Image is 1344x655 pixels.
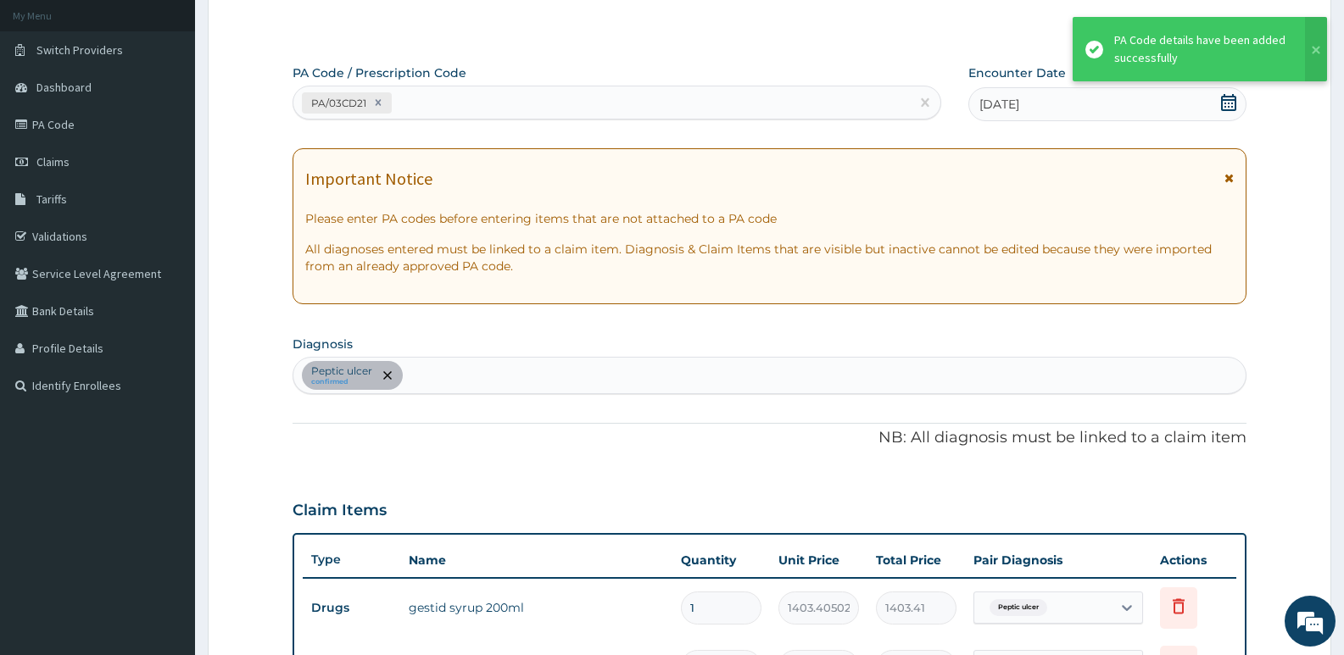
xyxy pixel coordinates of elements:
span: Peptic ulcer [990,599,1047,616]
span: remove selection option [380,368,395,383]
th: Quantity [672,543,770,577]
th: Unit Price [770,543,867,577]
small: confirmed [311,378,372,386]
div: PA/03CD21 [306,93,369,113]
p: Step 2 of 2 [293,19,1246,37]
td: Drugs [303,592,400,624]
p: Please enter PA codes before entering items that are not attached to a PA code [305,210,1234,227]
span: [DATE] [979,96,1019,113]
label: Diagnosis [293,336,353,352]
td: gestid syrup 200ml [400,591,672,624]
label: PA Code / Prescription Code [293,64,466,81]
span: We're online! [98,214,234,385]
th: Actions [1152,543,1236,577]
img: d_794563401_company_1708531726252_794563401 [31,85,69,127]
p: All diagnoses entered must be linked to a claim item. Diagnosis & Claim Items that are visible bu... [305,241,1234,275]
th: Pair Diagnosis [965,543,1152,577]
div: Minimize live chat window [278,8,319,49]
h3: Claim Items [293,502,387,520]
textarea: Type your message and hit 'Enter' [8,463,323,522]
h1: Important Notice [305,169,432,188]
div: PA Code details have been added successfully [1114,31,1289,67]
span: Switch Providers [36,42,123,58]
th: Name [400,543,672,577]
p: NB: All diagnosis must be linked to a claim item [293,427,1246,449]
th: Type [303,544,400,575]
p: Peptic ulcer [311,364,372,378]
div: Chat with us now [88,95,285,117]
span: Tariffs [36,192,67,207]
span: Dashboard [36,80,92,95]
th: Total Price [867,543,965,577]
label: Encounter Date [968,64,1066,81]
span: Claims [36,154,70,169]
